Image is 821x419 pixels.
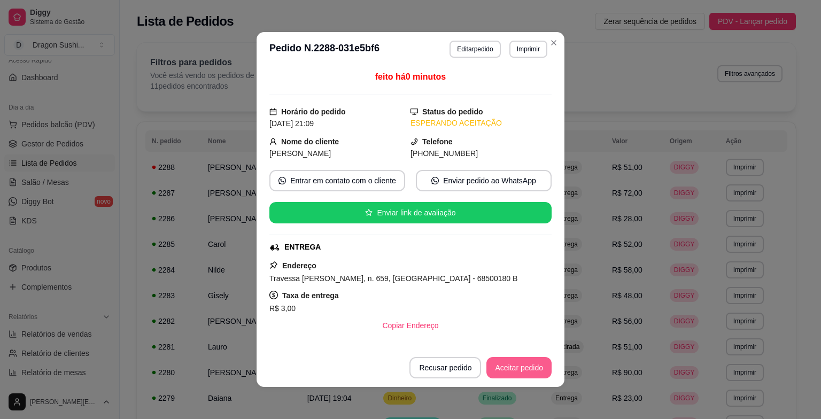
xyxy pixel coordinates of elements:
[450,41,500,58] button: Editarpedido
[269,138,277,145] span: user
[269,304,296,313] span: R$ 3,00
[431,177,439,184] span: whats-app
[375,72,446,81] span: feito há 0 minutos
[269,41,379,58] h3: Pedido N. 2288-031e5bf6
[269,261,278,269] span: pushpin
[269,170,405,191] button: whats-appEntrar em contato com o cliente
[269,119,314,128] span: [DATE] 21:09
[278,177,286,184] span: whats-app
[374,315,447,336] button: Copiar Endereço
[269,149,331,158] span: [PERSON_NAME]
[284,242,321,253] div: ENTREGA
[269,274,517,283] span: Travessa [PERSON_NAME], n. 659, [GEOGRAPHIC_DATA] - 68500180 B
[422,137,453,146] strong: Telefone
[269,108,277,115] span: calendar
[509,41,547,58] button: Imprimir
[281,137,339,146] strong: Nome do cliente
[422,107,483,116] strong: Status do pedido
[410,108,418,115] span: desktop
[365,209,373,216] span: star
[282,261,316,270] strong: Endereço
[486,357,552,378] button: Aceitar pedido
[281,107,346,116] strong: Horário do pedido
[409,357,481,378] button: Recusar pedido
[282,291,339,300] strong: Taxa de entrega
[410,118,552,129] div: ESPERANDO ACEITAÇÃO
[410,149,478,158] span: [PHONE_NUMBER]
[269,291,278,299] span: dollar
[416,170,552,191] button: whats-appEnviar pedido ao WhatsApp
[269,202,552,223] button: starEnviar link de avaliação
[545,34,562,51] button: Close
[410,138,418,145] span: phone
